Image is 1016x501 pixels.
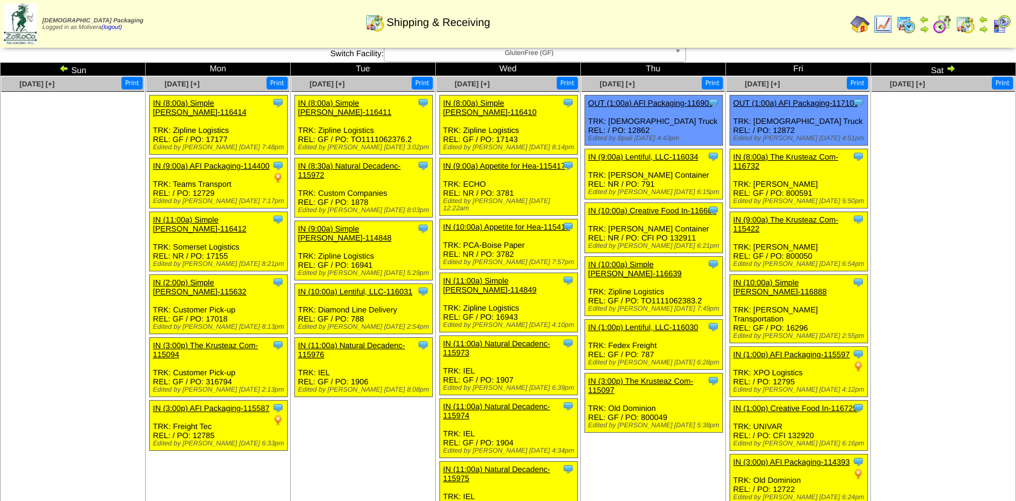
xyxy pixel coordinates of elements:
a: IN (11:00a) Natural Decadenc-115974 [443,402,550,420]
a: IN (8:00a) Simple [PERSON_NAME]-116410 [443,99,537,117]
td: Mon [146,63,291,76]
img: Tooltip [562,160,574,172]
div: TRK: Zipline Logistics REL: GF / PO: 17177 [150,95,288,155]
button: Print [992,77,1013,89]
button: Print [121,77,143,89]
a: IN (1:00p) Creative Food In-116725 [733,404,857,413]
img: Tooltip [707,258,719,270]
img: Tooltip [417,97,429,109]
div: TRK: Fedex Freight REL: GF / PO: 787 [585,320,723,370]
img: Tooltip [417,222,429,234]
img: Tooltip [852,213,864,225]
a: IN (9:00a) Appetite for Hea-115417 [443,161,565,170]
div: Edited by [PERSON_NAME] [DATE] 4:10pm [443,322,577,329]
img: calendarblend.gif [933,15,952,34]
span: Logged in as Molivera [42,18,143,31]
div: Edited by [PERSON_NAME] [DATE] 6:24pm [733,494,867,501]
a: IN (10:00a) Simple [PERSON_NAME]-116888 [733,278,827,296]
img: Tooltip [272,276,284,288]
img: Tooltip [562,274,574,286]
div: TRK: Zipline Logistics REL: GF / PO: 16943 [440,273,578,332]
div: Edited by [PERSON_NAME] [DATE] 5:38pm [588,422,722,429]
div: TRK: Old Dominion REL: GF / PO: 800049 [585,373,723,433]
a: [DATE] [+] [600,80,635,88]
img: arrowright.gif [919,24,929,34]
a: [DATE] [+] [455,80,490,88]
img: Tooltip [562,337,574,349]
a: IN (8:30a) Natural Decadenc-115972 [298,161,401,179]
img: calendarinout.gif [956,15,975,34]
a: [DATE] [+] [745,80,780,88]
div: TRK: Zipline Logistics REL: GF / PO: TO1111062376.2 [295,95,433,155]
div: TRK: Zipline Logistics REL: GF / PO: 17143 [440,95,578,155]
div: Edited by [PERSON_NAME] [DATE] 5:50pm [733,198,867,205]
div: Edited by [PERSON_NAME] [DATE] 5:29pm [298,270,432,277]
img: Tooltip [562,463,574,475]
div: Edited by [PERSON_NAME] [DATE] 12:22am [443,198,577,212]
img: home.gif [850,15,870,34]
img: Tooltip [272,402,284,414]
div: Edited by [PERSON_NAME] [DATE] 4:34pm [443,447,577,454]
div: Edited by [PERSON_NAME] [DATE] 2:55pm [733,332,867,340]
div: Edited by [PERSON_NAME] [DATE] 6:15pm [588,189,722,196]
div: Edited by [PERSON_NAME] [DATE] 8:03pm [298,207,432,214]
img: Tooltip [707,375,719,387]
div: TRK: Somerset Logistics REL: NR / PO: 17155 [150,212,288,271]
a: IN (11:00a) Natural Decadenc-115975 [443,465,550,483]
a: IN (11:00a) Natural Decadenc-115976 [298,341,405,359]
img: PO [272,414,284,426]
div: Edited by [PERSON_NAME] [DATE] 3:02pm [298,144,432,151]
img: arrowleft.gif [919,15,929,24]
div: TRK: IEL REL: GF / PO: 1906 [295,338,433,397]
a: IN (9:00a) Simple [PERSON_NAME]-114848 [298,224,392,242]
img: line_graph.gif [873,15,893,34]
a: [DATE] [+] [890,80,925,88]
a: IN (3:00p) AFI Packaging-114393 [733,457,850,467]
div: TRK: PCA-Boise Paper REL: NR / PO: 3782 [440,219,578,270]
a: IN (3:00p) The Krusteaz Com-115094 [153,341,258,359]
img: calendarcustomer.gif [992,15,1011,34]
a: IN (10:00a) Appetite for Hea-115416 [443,222,570,231]
img: Tooltip [707,321,719,333]
div: Edited by [PERSON_NAME] [DATE] 7:17pm [153,198,287,205]
div: Edited by [PERSON_NAME] [DATE] 7:57pm [443,259,577,266]
img: Tooltip [707,204,719,216]
div: Edited by [PERSON_NAME] [DATE] 7:49pm [588,305,722,312]
a: [DATE] [+] [309,80,345,88]
button: Print [267,77,288,89]
td: Sat [871,63,1016,76]
a: IN (1:00p) Lentiful, LLC-116030 [588,323,698,332]
div: TRK: XPO Logistics REL: / PO: 12795 [730,347,868,397]
img: Tooltip [417,160,429,172]
span: GlutenFree (GF) [389,46,670,60]
a: IN (1:00p) AFI Packaging-115597 [733,350,850,359]
td: Sun [1,63,146,76]
div: TRK: [PERSON_NAME] Transportation REL: GF / PO: 16296 [730,275,868,343]
a: IN (10:00a) Simple [PERSON_NAME]-116639 [588,260,682,278]
div: Edited by [PERSON_NAME] [DATE] 2:13pm [153,386,287,393]
img: zoroco-logo-small.webp [4,4,37,44]
td: Fri [726,63,871,76]
a: IN (8:00a) Simple [PERSON_NAME]-116411 [298,99,392,117]
div: Edited by [PERSON_NAME] [DATE] 8:13pm [153,323,287,331]
div: Edited by [PERSON_NAME] [DATE] 8:08pm [298,386,432,393]
div: Edited by [PERSON_NAME] [DATE] 6:28pm [588,359,722,366]
a: (logout) [102,24,122,31]
div: Edited by [PERSON_NAME] [DATE] 8:14pm [443,144,577,151]
div: Edited by [PERSON_NAME] [DATE] 6:54pm [733,260,867,268]
div: TRK: [DEMOGRAPHIC_DATA] Truck REL: / PO: 12872 [730,95,868,146]
a: IN (8:00a) The Krusteaz Com-116732 [733,152,838,170]
a: IN (3:00p) AFI Packaging-115587 [153,404,270,413]
div: TRK: Freight Tec REL: / PO: 12785 [150,401,288,451]
img: Tooltip [852,456,864,468]
img: arrowleft.gif [59,63,69,73]
a: IN (9:00a) Lentiful, LLC-116034 [588,152,698,161]
div: TRK: Customer Pick-up REL: GF / PO: 17018 [150,275,288,334]
a: IN (11:00a) Simple [PERSON_NAME]-116412 [153,215,247,233]
img: arrowright.gif [979,24,988,34]
div: TRK: IEL REL: GF / PO: 1907 [440,336,578,395]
